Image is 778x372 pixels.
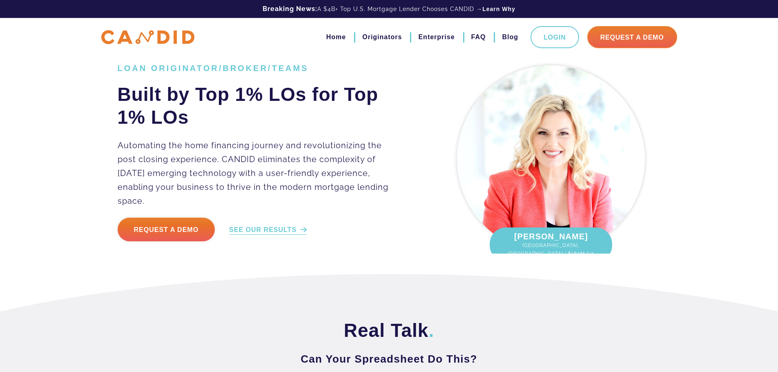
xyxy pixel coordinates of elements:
[482,5,515,13] a: Learn Why
[498,241,604,258] span: [GEOGRAPHIC_DATA], [GEOGRAPHIC_DATA] | $180M/yr.
[118,83,401,129] h2: Built by Top 1% LOs for Top 1% LOs
[118,218,215,241] a: Request a Demo
[229,225,307,235] a: SEE OUR RESULTS
[362,30,402,44] a: Originators
[428,320,434,341] span: .
[118,63,401,73] h1: LOAN ORIGINATOR/BROKER/TEAMS
[587,26,677,48] a: Request A Demo
[101,30,194,45] img: CANDID APP
[326,30,346,44] a: Home
[118,319,661,342] h2: Real Talk
[118,138,401,208] p: Automating the home financing journey and revolutionizing the post closing experience. CANDID eli...
[118,352,661,366] h3: Can Your Spreadsheet Do This?
[471,30,486,44] a: FAQ
[418,30,455,44] a: Enterprise
[531,26,579,48] a: Login
[502,30,518,44] a: Blog
[490,227,612,262] div: [PERSON_NAME]
[263,5,317,13] b: Breaking News:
